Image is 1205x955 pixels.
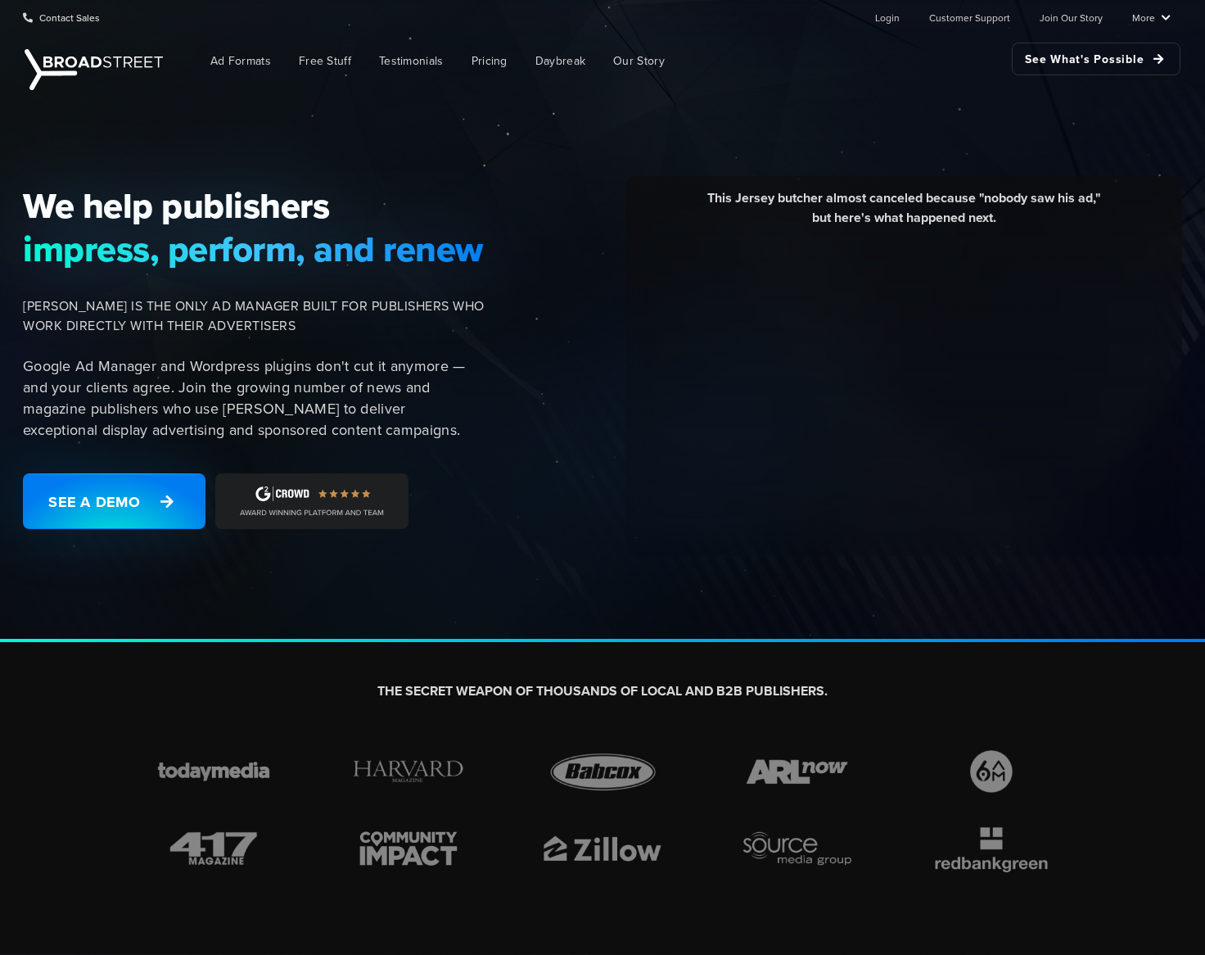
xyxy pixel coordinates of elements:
span: Daybreak [535,52,585,70]
a: Join Our Story [1040,1,1103,34]
a: Daybreak [523,43,598,79]
span: We help publishers [23,184,485,227]
a: Free Stuff [287,43,363,79]
img: brand-icon [146,823,282,874]
img: brand-icon [146,746,282,797]
a: Pricing [459,43,520,79]
p: Google Ad Manager and Wordpress plugins don't cut it anymore — and your clients agree. Join the g... [23,355,485,441]
img: brand-icon [923,746,1059,797]
a: See a Demo [23,473,205,529]
span: Ad Formats [210,52,271,70]
nav: Main [172,34,1180,88]
span: Pricing [472,52,508,70]
a: See What's Possible [1012,43,1180,75]
span: impress, perform, and renew [23,228,485,270]
span: [PERSON_NAME] IS THE ONLY AD MANAGER BUILT FOR PUBLISHERS WHO WORK DIRECTLY WITH THEIR ADVERTISERS [23,296,485,336]
img: brand-icon [923,823,1059,874]
img: brand-icon [341,823,476,874]
iframe: YouTube video player [638,240,1170,539]
a: Login [875,1,900,34]
img: brand-icon [535,746,670,797]
a: More [1132,1,1171,34]
h2: THE SECRET WEAPON OF THOUSANDS OF LOCAL AND B2B PUBLISHERS. [146,683,1059,700]
div: This Jersey butcher almost canceled because "nobody saw his ad," but here's what happened next. [638,188,1170,240]
a: Testimonials [367,43,456,79]
span: Our Story [613,52,665,70]
img: brand-icon [341,746,476,797]
a: Our Story [601,43,677,79]
a: Customer Support [929,1,1010,34]
img: brand-icon [729,823,865,874]
img: brand-icon [729,746,865,797]
img: brand-icon [535,823,670,874]
a: Contact Sales [23,1,100,34]
img: Broadstreet | The Ad Manager for Small Publishers [25,49,163,90]
span: Free Stuff [299,52,351,70]
span: Testimonials [379,52,444,70]
a: Ad Formats [198,43,283,79]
